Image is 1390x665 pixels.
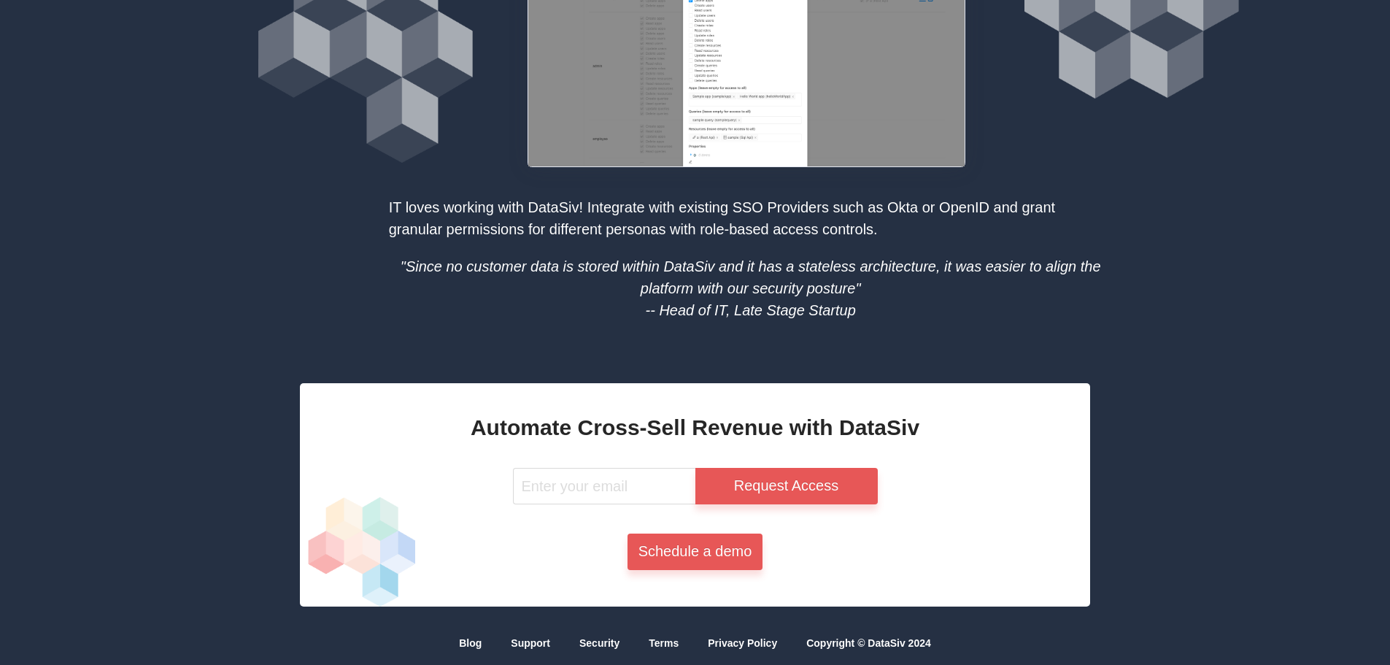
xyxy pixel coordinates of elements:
[389,199,1055,237] span: IT loves working with DataSiv! Integrate with existing SSO Providers such as Okta or OpenID and g...
[513,468,695,504] input: Enter your email
[389,255,1113,321] span: "Since no customer data is stored within DataSiv and it has a stateless architecture, it was easi...
[695,468,878,504] button: Request Access
[649,626,679,660] a: Terms
[708,626,777,660] a: Privacy Policy
[511,626,550,660] a: Support
[628,534,763,570] button: Schedule a demo
[459,626,482,660] a: Blog
[806,626,931,660] a: Copyright © DataSiv 2024
[432,383,959,442] h2: Automate Cross-Sell Revenue with DataSiv
[308,497,415,607] img: rgv7Pcy.png
[579,626,619,660] a: Security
